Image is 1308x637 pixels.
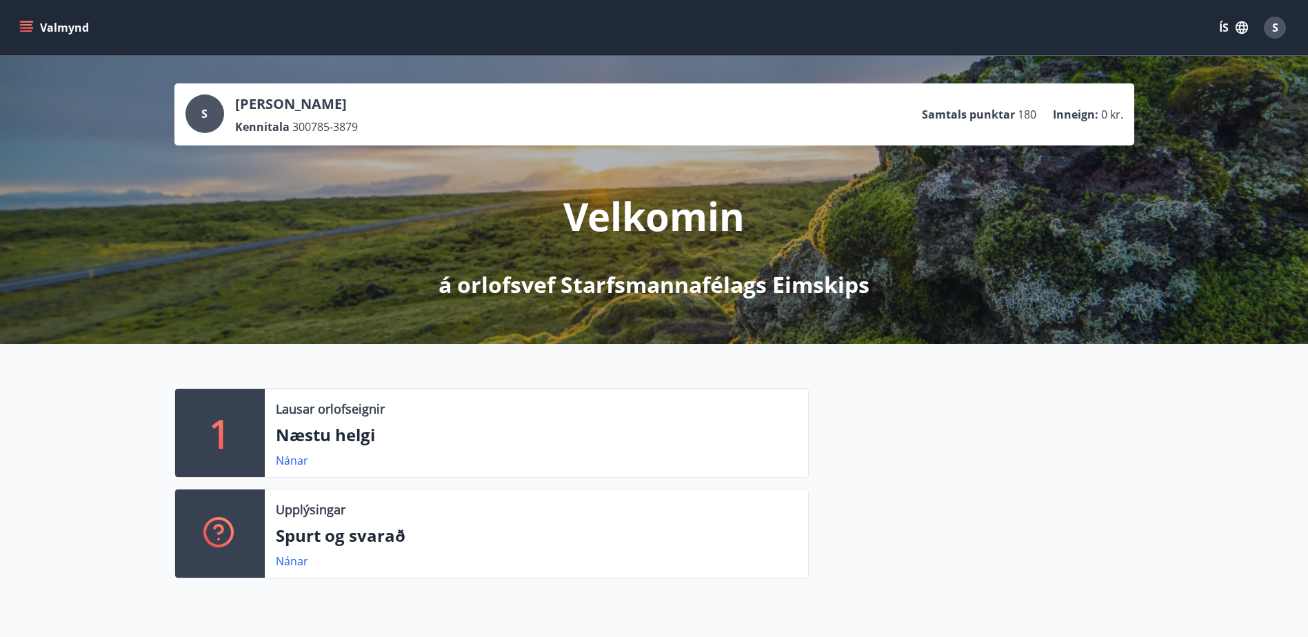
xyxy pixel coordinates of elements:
[201,106,208,121] span: S
[276,501,345,518] p: Upplýsingar
[235,119,290,134] p: Kennitala
[1101,107,1123,122] span: 0 kr.
[276,554,308,569] a: Nánar
[276,400,385,418] p: Lausar orlofseignir
[439,270,869,300] p: á orlofsvef Starfsmannafélags Eimskips
[1053,107,1098,122] p: Inneign :
[1211,15,1256,40] button: ÍS
[1272,20,1278,35] span: S
[563,190,745,242] p: Velkomin
[292,119,358,134] span: 300785-3879
[276,453,308,468] a: Nánar
[276,423,797,447] p: Næstu helgi
[235,94,358,114] p: [PERSON_NAME]
[17,15,94,40] button: menu
[1258,11,1291,44] button: S
[209,407,231,459] p: 1
[922,107,1015,122] p: Samtals punktar
[276,524,797,547] p: Spurt og svarað
[1018,107,1036,122] span: 180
